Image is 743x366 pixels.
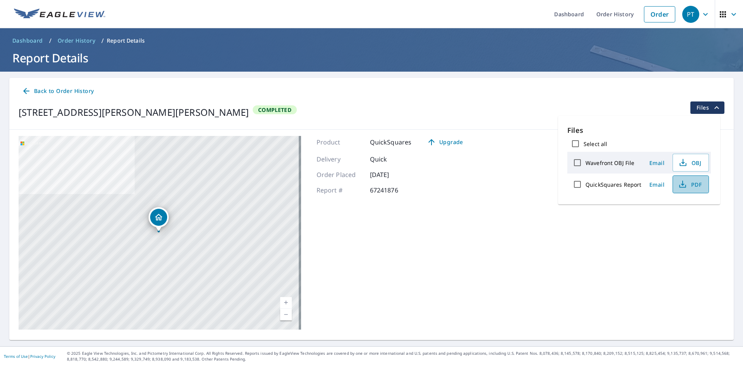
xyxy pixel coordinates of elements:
[585,181,642,188] label: QuickSquares Report
[19,84,97,98] a: Back to Order History
[317,137,363,147] p: Product
[648,181,666,188] span: Email
[370,186,416,195] p: 67241876
[678,180,702,189] span: PDF
[317,155,363,164] p: Delivery
[697,103,721,112] span: Files
[425,137,464,147] span: Upgrade
[317,186,363,195] p: Report #
[584,140,607,148] label: Select all
[58,37,95,45] span: Order History
[280,309,292,320] a: Current Level 17, Zoom Out
[648,159,666,167] span: Email
[370,170,416,179] p: [DATE]
[107,37,145,45] p: Report Details
[22,86,94,96] span: Back to Order History
[682,6,699,23] div: PT
[673,175,709,193] button: PDF
[673,154,709,172] button: OBJ
[645,179,669,191] button: Email
[370,155,416,164] p: Quick
[9,34,734,47] nav: breadcrumb
[253,106,296,113] span: Completed
[370,137,412,147] p: QuickSquares
[678,158,702,167] span: OBJ
[690,101,724,114] button: filesDropdownBtn-67241876
[9,50,734,66] h1: Report Details
[421,136,469,148] a: Upgrade
[19,105,249,119] div: [STREET_ADDRESS][PERSON_NAME][PERSON_NAME]
[645,157,669,169] button: Email
[14,9,105,20] img: EV Logo
[280,297,292,309] a: Current Level 17, Zoom In
[49,36,51,45] li: /
[567,125,711,136] p: Files
[644,6,675,22] a: Order
[149,207,169,231] div: Dropped pin, building 1, Residential property, 5451 Barton Dr Orlando, FL 32807
[67,351,739,362] p: © 2025 Eagle View Technologies, Inc. and Pictometry International Corp. All Rights Reserved. Repo...
[30,354,55,359] a: Privacy Policy
[585,159,634,167] label: Wavefront OBJ File
[4,354,55,359] p: |
[55,34,98,47] a: Order History
[101,36,104,45] li: /
[317,170,363,179] p: Order Placed
[12,37,43,45] span: Dashboard
[9,34,46,47] a: Dashboard
[4,354,28,359] a: Terms of Use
